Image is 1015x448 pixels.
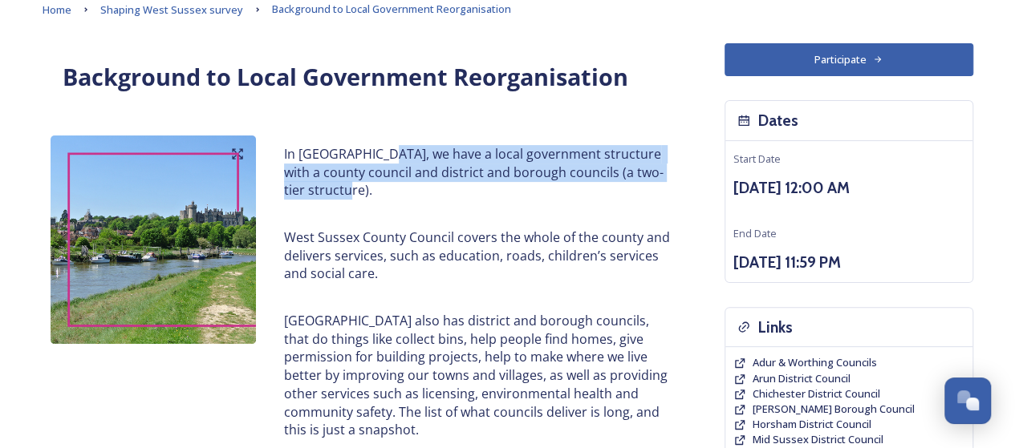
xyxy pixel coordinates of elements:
button: Open Chat [944,377,991,424]
span: Home [43,2,71,17]
a: Chichester District Council [753,386,880,402]
a: Mid Sussex District Council [753,432,883,447]
a: Horsham District Council [753,417,871,432]
span: [PERSON_NAME] Borough Council [753,402,915,416]
a: Arun District Council [753,371,851,386]
a: [PERSON_NAME] Borough Council [753,402,915,417]
h3: Dates [758,109,798,132]
p: [GEOGRAPHIC_DATA] also has district and borough councils, that do things like collect bins, help ... [284,312,672,439]
span: End Date [733,226,777,240]
span: Adur & Worthing Councils [753,355,877,369]
p: West Sussex County Council covers the whole of the county and delivers services, such as educatio... [284,228,672,283]
span: Mid Sussex District Council [753,432,883,446]
h3: [DATE] 12:00 AM [733,176,964,200]
span: Background to Local Government Reorganisation [272,2,511,16]
button: Participate [725,43,973,76]
h3: Links [758,316,793,339]
span: Shaping West Sussex survey [100,2,243,17]
h3: [DATE] 11:59 PM [733,251,964,274]
span: Chichester District Council [753,386,880,401]
a: Adur & Worthing Councils [753,355,877,370]
p: In [GEOGRAPHIC_DATA], we have a local government structure with a county council and district and... [284,145,672,200]
strong: Background to Local Government Reorganisation [63,61,628,92]
span: Arun District Council [753,371,851,385]
span: Start Date [733,151,781,166]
